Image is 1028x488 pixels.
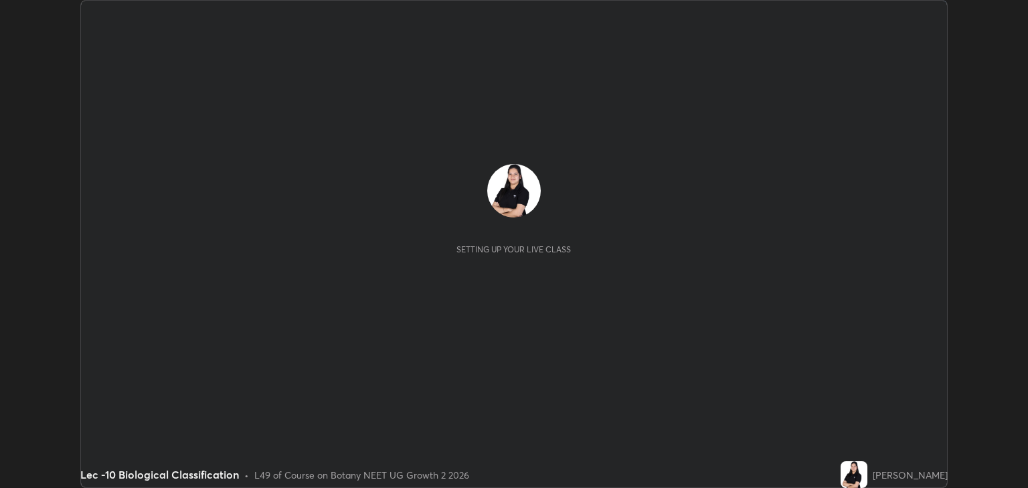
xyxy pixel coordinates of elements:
div: Lec -10 Biological Classification [80,467,239,483]
div: Setting up your live class [456,244,571,254]
div: [PERSON_NAME] [873,468,948,482]
img: f4a5c7a436c14979aac81bfcec30b095.jpg [841,461,867,488]
div: L49 of Course on Botany NEET UG Growth 2 2026 [254,468,469,482]
img: f4a5c7a436c14979aac81bfcec30b095.jpg [487,164,541,218]
div: • [244,468,249,482]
